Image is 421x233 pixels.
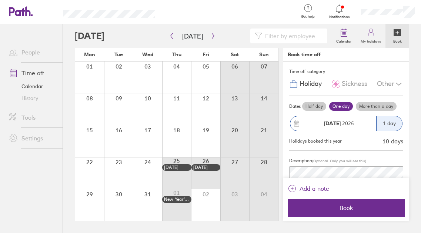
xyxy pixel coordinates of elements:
[84,51,95,57] span: Mon
[164,197,189,202] div: New Year’s Day
[300,183,329,194] span: Add a note
[3,80,63,92] a: Calendar
[176,30,209,42] button: [DATE]
[332,37,356,44] label: Calendar
[296,14,320,19] span: Get help
[327,4,351,19] a: Notifications
[376,116,402,131] div: 1 day
[293,204,400,211] span: Book
[289,104,301,109] span: Dates
[289,158,312,163] span: Description
[389,37,406,44] label: Book
[231,51,239,57] span: Sat
[302,102,326,111] label: Half day
[382,138,403,144] div: 10 days
[289,139,342,144] div: Holidays booked this year
[259,51,269,57] span: Sun
[356,37,385,44] label: My holidays
[385,24,409,48] a: Book
[329,102,353,111] label: One day
[164,165,189,170] div: [DATE]
[3,110,63,125] a: Tools
[342,80,367,88] span: Sickness
[356,24,385,48] a: My holidays
[288,199,405,217] button: Book
[288,51,321,57] div: Book time off
[377,77,403,91] div: Other
[332,24,356,48] a: Calendar
[142,51,153,57] span: Wed
[262,29,323,43] input: Filter by employee
[312,159,366,163] span: (Optional. Only you will see this)
[288,183,329,194] button: Add a note
[3,131,63,146] a: Settings
[289,66,403,77] div: Time off category
[327,15,351,19] span: Notifications
[3,92,63,104] a: History
[3,66,63,80] a: Time off
[300,80,322,88] span: Holiday
[324,120,354,126] span: 2025
[324,120,341,127] strong: [DATE]
[193,165,218,170] div: [DATE]
[172,51,181,57] span: Thu
[356,102,397,111] label: More than a day
[3,45,63,60] a: People
[203,51,209,57] span: Fri
[114,51,123,57] span: Tue
[289,112,403,135] button: [DATE] 20251 day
